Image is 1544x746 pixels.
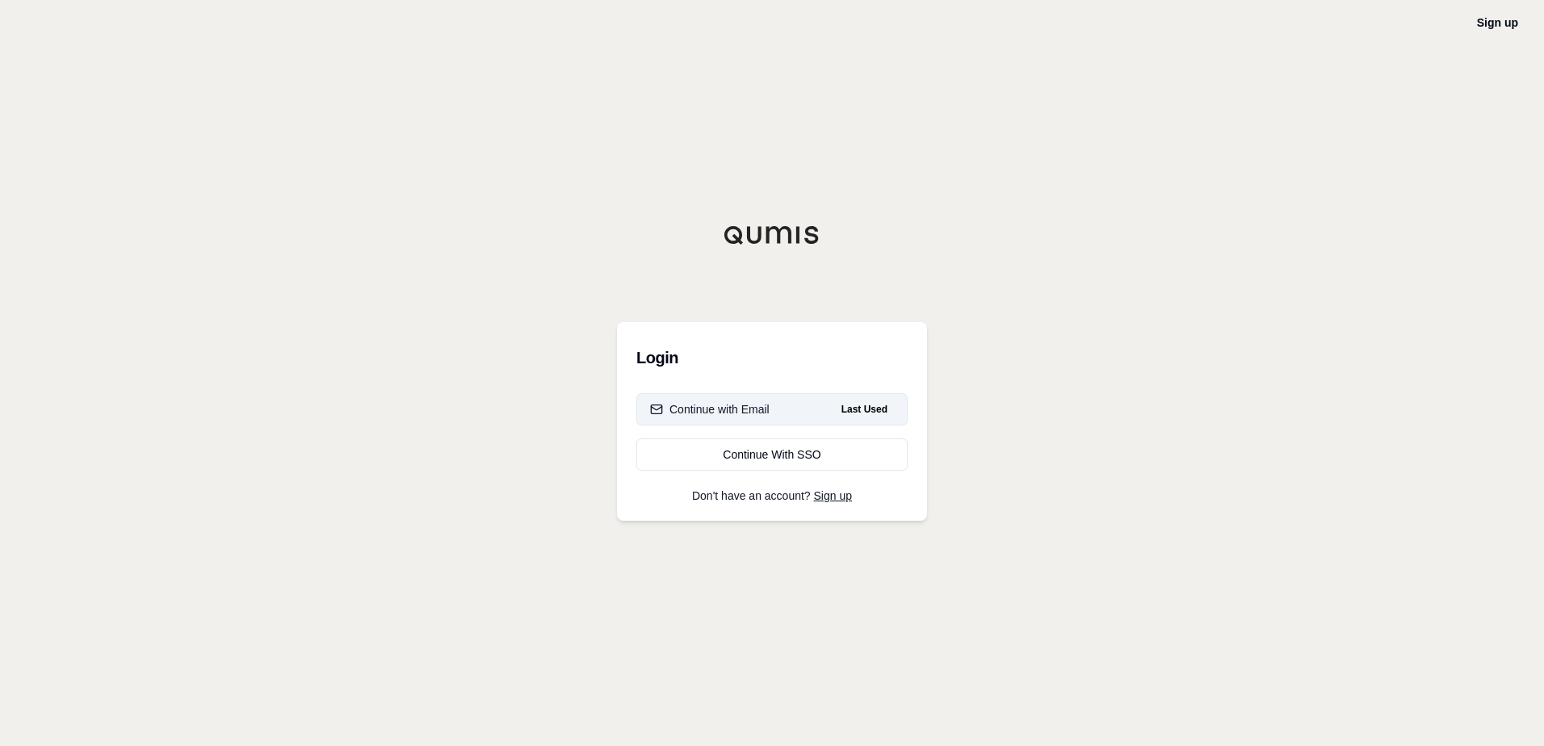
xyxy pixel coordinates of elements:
[814,489,852,502] a: Sign up
[1477,16,1518,29] a: Sign up
[636,490,908,501] p: Don't have an account?
[835,400,894,419] span: Last Used
[636,438,908,471] a: Continue With SSO
[724,225,820,245] img: Qumis
[636,393,908,425] button: Continue with EmailLast Used
[650,401,770,417] div: Continue with Email
[650,446,894,463] div: Continue With SSO
[636,342,908,374] h3: Login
